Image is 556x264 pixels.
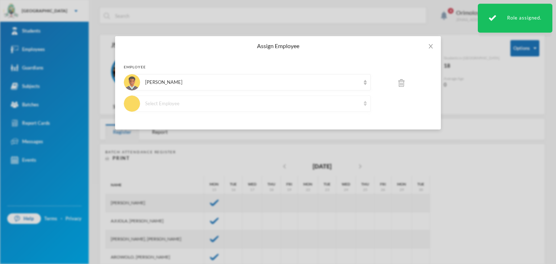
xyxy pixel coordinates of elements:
div: Select Employee [145,100,360,107]
img: bin [399,79,404,87]
div: Assign Employee [124,42,432,50]
div: Employee [124,64,432,70]
img: EMPLOYEE [124,95,140,112]
i: icon: close [428,43,434,49]
div: Role assigned. [478,4,552,33]
div: [PERSON_NAME] [145,79,360,86]
button: Close [421,36,441,56]
img: EMPLOYEE [124,74,140,90]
